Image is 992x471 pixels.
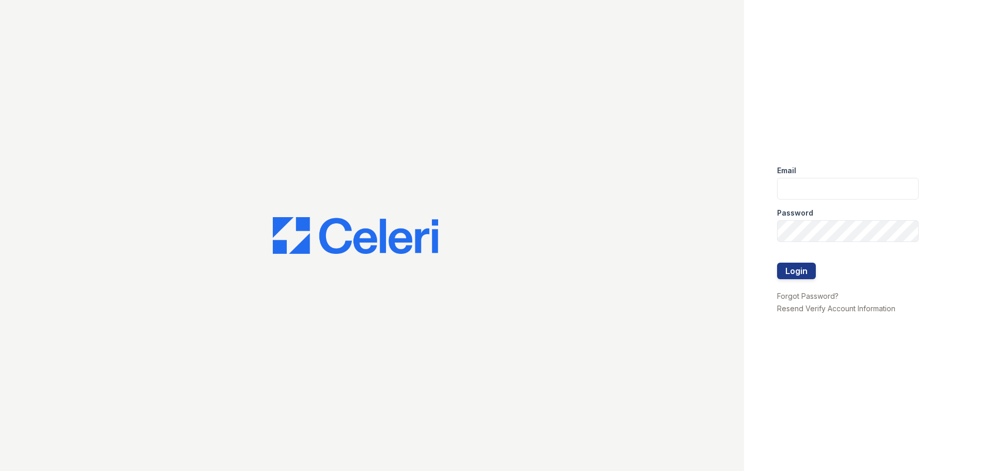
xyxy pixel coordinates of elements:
[777,165,796,176] label: Email
[777,304,895,313] a: Resend Verify Account Information
[777,292,839,300] a: Forgot Password?
[273,217,438,254] img: CE_Logo_Blue-a8612792a0a2168367f1c8372b55b34899dd931a85d93a1a3d3e32e68fde9ad4.png
[777,208,813,218] label: Password
[777,263,816,279] button: Login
